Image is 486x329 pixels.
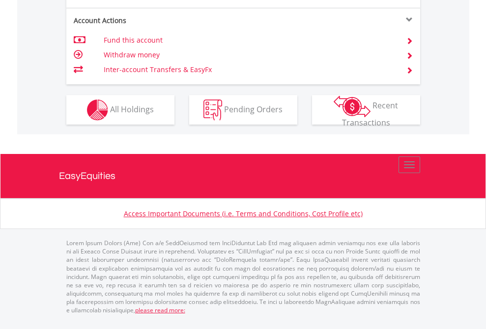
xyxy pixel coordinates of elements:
[203,100,222,121] img: pending_instructions-wht.png
[104,33,394,48] td: Fund this account
[135,306,185,314] a: please read more:
[110,103,154,114] span: All Holdings
[104,48,394,62] td: Withdraw money
[87,100,108,121] img: holdings-wht.png
[334,96,371,117] img: transactions-zar-wht.png
[124,209,363,218] a: Access Important Documents (i.e. Terms and Conditions, Cost Profile etc)
[312,95,420,125] button: Recent Transactions
[59,154,428,198] a: EasyEquities
[224,103,283,114] span: Pending Orders
[66,95,174,125] button: All Holdings
[104,62,394,77] td: Inter-account Transfers & EasyFx
[66,16,243,25] div: Account Actions
[66,239,420,314] p: Lorem Ipsum Dolors (Ame) Con a/e SeddOeiusmod tem InciDiduntut Lab Etd mag aliquaen admin veniamq...
[189,95,297,125] button: Pending Orders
